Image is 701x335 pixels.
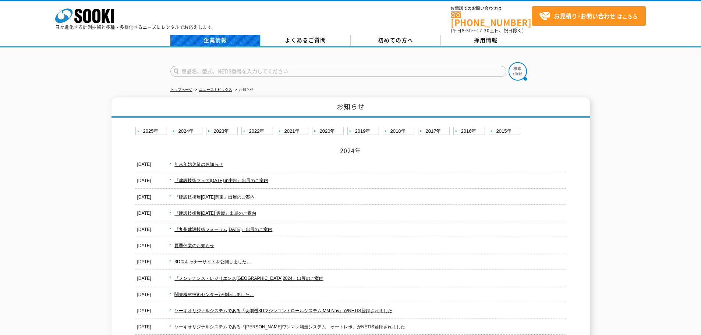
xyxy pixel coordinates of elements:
[135,147,566,154] h2: 2024年
[206,127,240,136] a: 2023年
[174,243,214,248] a: 夏季休業のお知らせ
[170,35,261,46] a: 企業情報
[174,259,251,264] a: 3Dスキャナーサイトを公開しました。
[170,88,192,92] a: トップページ
[554,11,616,20] strong: お見積り･お問い合わせ
[532,6,646,26] a: お見積り･お問い合わせはこちら
[451,6,532,11] span: お電話でのお問い合わせは
[137,172,151,185] dt: [DATE]
[199,88,232,92] a: ニューストピックス
[137,254,151,266] dt: [DATE]
[462,27,472,34] span: 8:50
[347,127,381,136] a: 2019年
[170,66,506,77] input: 商品名、型式、NETIS番号を入力してください
[135,127,169,136] a: 2025年
[137,156,151,169] dt: [DATE]
[509,62,527,81] img: btn_search.png
[137,221,151,234] dt: [DATE]
[137,205,151,218] dt: [DATE]
[137,189,151,202] dt: [DATE]
[174,276,323,281] a: 『メンテナンス・レジリエンス[GEOGRAPHIC_DATA]2024』出展のご案内
[174,292,254,297] a: 関東機材技術センターが移転しました。
[174,324,405,329] a: ソーキオリジナルシステムである『[PERSON_NAME]ワンマン測量システム オートレポ』がNETIS登録されました
[312,127,346,136] a: 2020年
[137,319,151,331] dt: [DATE]
[174,162,223,167] a: 年末年始休業のお知らせ
[174,211,256,216] a: 『建設技術展[DATE] 近畿』出展のご案内
[451,11,532,26] a: [PHONE_NUMBER]
[261,35,351,46] a: よくあるご質問
[111,97,590,118] h1: お知らせ
[137,238,151,250] dt: [DATE]
[418,127,452,136] a: 2017年
[171,127,204,136] a: 2024年
[137,270,151,283] dt: [DATE]
[233,86,254,94] li: お知らせ
[351,35,441,46] a: 初めての方へ
[477,27,490,34] span: 17:30
[441,35,531,46] a: 採用情報
[174,227,272,232] a: 『九州建設技術フォーラム[DATE]』出展のご案内
[137,286,151,299] dt: [DATE]
[453,127,487,136] a: 2016年
[489,127,522,136] a: 2015年
[174,308,392,313] a: ソーキオリジナルシステムである『切削機3Dマシンコントロールシステム MM Nav』がNETIS登録されました
[241,127,275,136] a: 2022年
[277,127,310,136] a: 2021年
[174,195,255,200] a: 『建設技術展[DATE]関東』出展のご案内
[539,11,638,22] span: はこちら
[174,178,268,183] a: 『建設技術フェア[DATE] in中部』出展のご案内
[55,25,216,29] p: 日々進化する計測技術と多種・多様化するニーズにレンタルでお応えします。
[383,127,416,136] a: 2018年
[451,27,524,34] span: (平日 ～ 土日、祝日除く)
[378,36,413,44] span: 初めての方へ
[137,303,151,315] dt: [DATE]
